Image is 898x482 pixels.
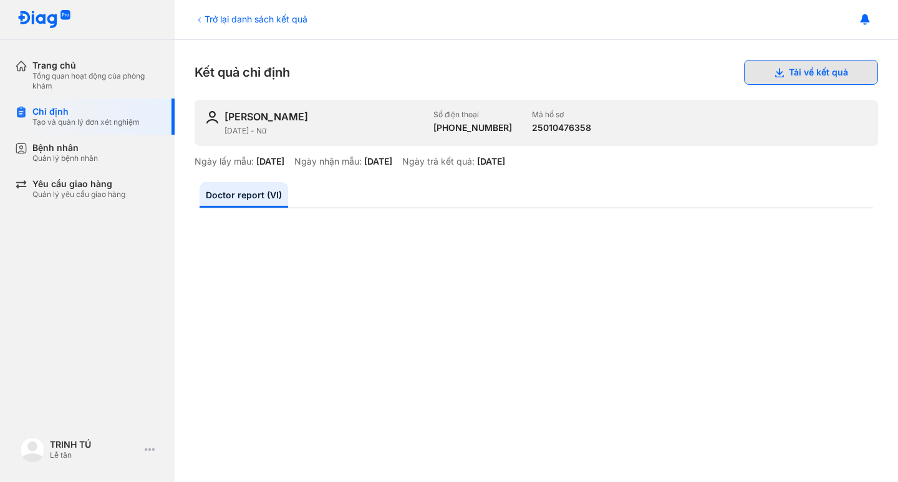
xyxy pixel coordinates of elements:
[195,12,307,26] div: Trở lại danh sách kết quả
[17,10,71,29] img: logo
[32,106,140,117] div: Chỉ định
[32,60,160,71] div: Trang chủ
[433,110,512,120] div: Số điện thoại
[433,122,512,133] div: [PHONE_NUMBER]
[744,60,878,85] button: Tải về kết quả
[364,156,392,167] div: [DATE]
[32,71,160,91] div: Tổng quan hoạt động của phòng khám
[224,110,308,123] div: [PERSON_NAME]
[477,156,505,167] div: [DATE]
[32,178,125,190] div: Yêu cầu giao hàng
[32,117,140,127] div: Tạo và quản lý đơn xét nghiệm
[532,110,591,120] div: Mã hồ sơ
[32,142,98,153] div: Bệnh nhân
[20,437,45,462] img: logo
[532,122,591,133] div: 25010476358
[50,450,140,460] div: Lễ tân
[32,153,98,163] div: Quản lý bệnh nhân
[205,110,220,125] img: user-icon
[402,156,475,167] div: Ngày trả kết quả:
[195,156,254,167] div: Ngày lấy mẫu:
[32,190,125,200] div: Quản lý yêu cầu giao hàng
[224,126,423,136] div: [DATE] - Nữ
[200,182,288,208] a: Doctor report (VI)
[50,439,140,450] div: TRINH TÚ
[256,156,284,167] div: [DATE]
[294,156,362,167] div: Ngày nhận mẫu:
[195,60,878,85] div: Kết quả chỉ định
